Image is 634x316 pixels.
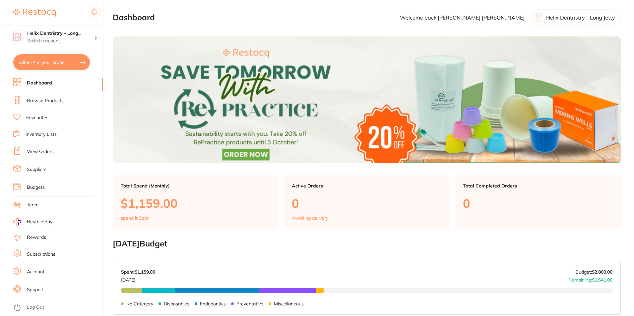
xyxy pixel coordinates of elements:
[292,215,328,221] p: Awaiting delivery
[121,275,155,283] p: [DATE]
[26,115,48,121] a: Favourites
[113,175,279,229] a: Total Spend (Monthly)$1,159.00spend inSept
[27,202,38,208] a: Team
[164,301,189,306] p: Disposables
[113,36,621,163] img: Dashboard
[13,5,56,20] a: Restocq Logo
[113,239,621,248] h2: [DATE] Budget
[121,269,155,275] p: Spent:
[455,175,621,229] a: Total Completed Orders0
[292,183,442,188] p: Active Orders
[27,234,46,241] a: Rewards
[26,131,57,138] a: Inventory Lists
[575,269,612,275] p: Budget:
[284,175,450,229] a: Active Orders0Awaiting delivery
[592,269,612,275] strong: $2,800.00
[121,215,149,221] p: spend in Sept
[27,269,44,275] a: Account
[27,304,44,311] a: Log Out
[135,269,155,275] strong: $1,159.00
[27,184,45,191] a: Budgets
[13,218,52,226] a: RestocqPay
[292,196,442,210] p: 0
[27,98,64,104] a: Browse Products
[463,196,613,210] p: 0
[27,166,46,173] a: Suppliers
[27,219,52,225] span: RestocqPay
[121,183,271,188] p: Total Spend (Monthly)
[13,9,56,17] img: Restocq Logo
[200,301,226,306] p: Endodontics
[592,277,612,283] strong: $1,641.00
[27,38,94,44] p: Switch account
[126,301,153,306] p: No Category
[27,30,94,37] h4: Helix Dentristry - Long Jetty
[113,13,155,22] h2: Dashboard
[27,251,55,258] a: Subscriptions
[568,275,612,283] p: Remaining:
[121,196,271,210] p: $1,159.00
[27,287,44,293] a: Support
[546,15,615,21] p: Helix Dentristry - Long Jetty
[13,218,21,226] img: RestocqPay
[13,54,90,70] button: $359.74 in your order
[463,183,613,188] p: Total Completed Orders
[236,301,263,306] p: Preventative
[10,30,24,44] img: Helix Dentristry - Long Jetty
[27,148,54,155] a: View Orders
[400,15,525,21] p: Welcome back, [PERSON_NAME] [PERSON_NAME]
[13,302,101,313] button: Log Out
[27,80,52,86] a: Dashboard
[274,301,304,306] p: Miscellaneous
